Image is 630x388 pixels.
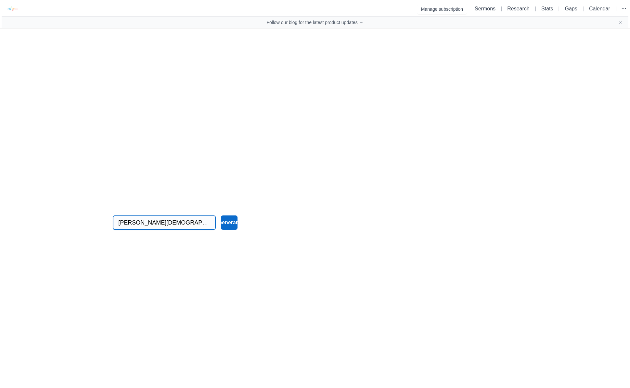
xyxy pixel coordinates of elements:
a: Stats [541,6,553,11]
button: Close banner [618,20,623,25]
li: | [580,5,586,13]
a: Sermons [475,6,495,11]
li: | [613,5,619,13]
iframe: Drift Widget Chat Controller [598,356,622,380]
a: Follow our blog for the latest product updates → [266,19,363,26]
li: | [498,5,505,13]
img: logo [5,2,19,16]
a: Calendar [589,6,610,11]
a: Research [507,6,529,11]
li: | [532,5,539,13]
a: Gaps [565,6,577,11]
input: What do you want to research? [118,216,210,229]
button: Manage subscription [417,4,467,14]
li: | [556,5,562,13]
button: Generate [221,215,238,230]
